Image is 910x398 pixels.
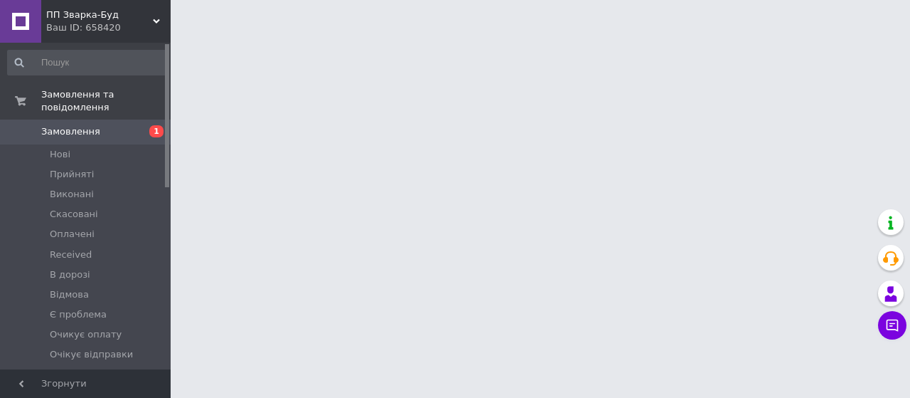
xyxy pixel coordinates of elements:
[50,168,94,181] span: Прийняті
[50,308,107,321] span: Є проблема
[50,208,98,221] span: Скасовані
[50,228,95,241] span: Оплачені
[50,348,133,361] span: Очікує відправки
[50,328,122,341] span: Очикує оплату
[46,9,153,21] span: ПП Зварка-Буд
[878,311,906,340] button: Чат з покупцем
[149,125,164,137] span: 1
[7,50,168,75] input: Пошук
[50,268,90,281] span: В дорозі
[50,188,94,201] span: Виконані
[46,21,171,34] div: Ваш ID: 658420
[50,148,70,161] span: Нові
[41,88,171,114] span: Замовлення та повідомлення
[50,288,89,301] span: Відмова
[50,248,92,261] span: Received
[50,369,149,382] span: Прибув у відділення
[41,125,100,138] span: Замовлення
